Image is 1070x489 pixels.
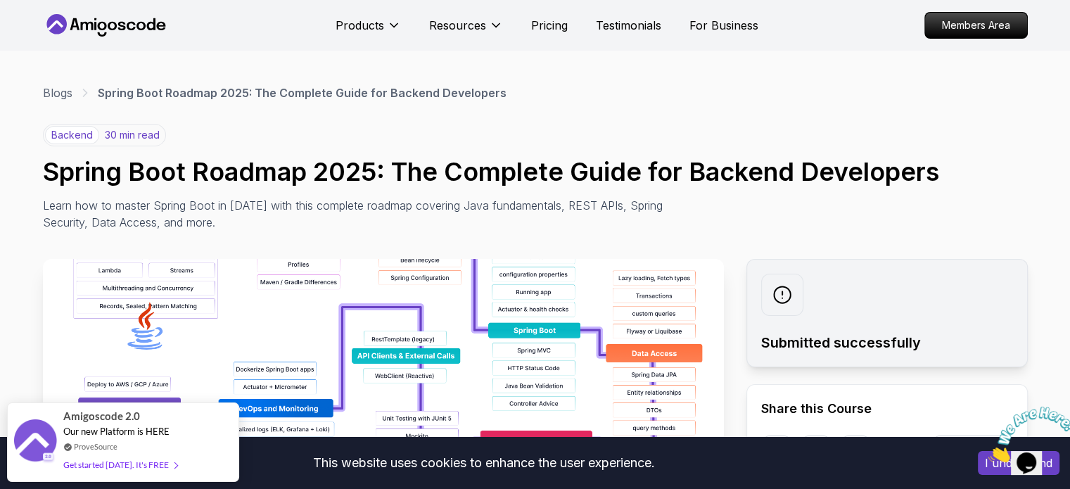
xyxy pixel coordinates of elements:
[931,436,1013,466] button: Copy link
[98,84,507,101] p: Spring Boot Roadmap 2025: The Complete Guide for Backend Developers
[6,6,93,61] img: Chat attention grabber
[983,401,1070,468] iframe: chat widget
[761,399,1013,419] h2: Share this Course
[429,17,486,34] p: Resources
[925,13,1027,38] p: Members Area
[74,440,117,452] a: ProveSource
[924,12,1028,39] a: Members Area
[45,126,99,144] p: backend
[336,17,384,34] p: Products
[63,457,177,473] div: Get started [DATE]. It's FREE
[43,197,673,231] p: Learn how to master Spring Boot in [DATE] with this complete roadmap covering Java fundamentals, ...
[14,419,56,465] img: provesource social proof notification image
[63,408,140,424] span: Amigoscode 2.0
[596,17,661,34] a: Testimonials
[43,158,1028,186] h1: Spring Boot Roadmap 2025: The Complete Guide for Backend Developers
[761,333,1013,353] h2: Submitted successfully
[336,17,401,45] button: Products
[689,17,758,34] a: For Business
[43,84,72,101] a: Blogs
[531,17,568,34] a: Pricing
[63,426,170,437] span: Our new Platform is HERE
[429,17,503,45] button: Resources
[978,451,1059,475] button: Accept cookies
[105,128,160,142] p: 30 min read
[11,447,957,478] div: This website uses cookies to enhance the user experience.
